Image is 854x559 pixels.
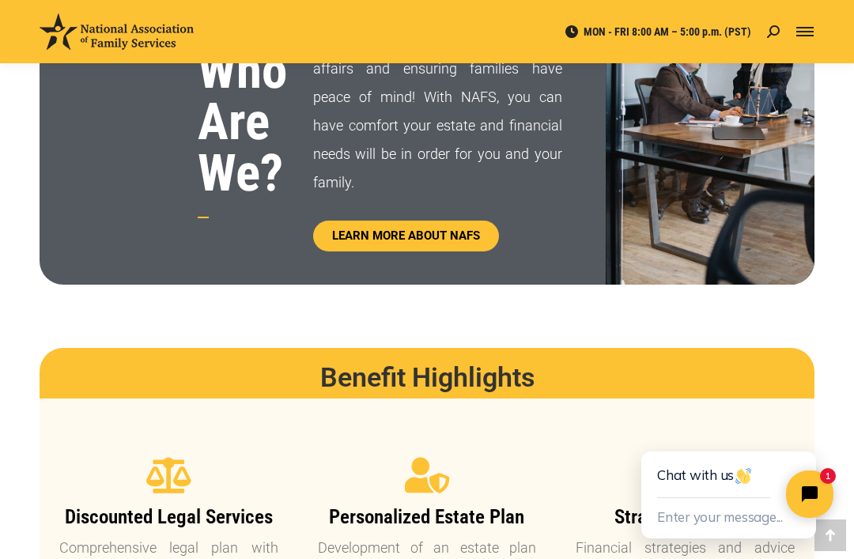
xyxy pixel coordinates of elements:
[313,221,499,251] a: LEARN MORE ABOUT NAFS
[795,22,814,41] a: Mobile menu icon
[40,13,194,50] img: National Association of Family Services
[332,230,480,242] span: LEARN MORE ABOUT NAFS
[47,364,807,391] h2: Benefit Highlights
[564,25,751,39] span: MON - FRI 8:00 AM – 5:00 p.m. (PST)
[198,45,274,199] h3: Who Are We?
[606,399,854,559] iframe: Tidio Chat
[329,505,524,528] span: Personalized Estate Plan
[65,505,273,528] span: Discounted Legal Services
